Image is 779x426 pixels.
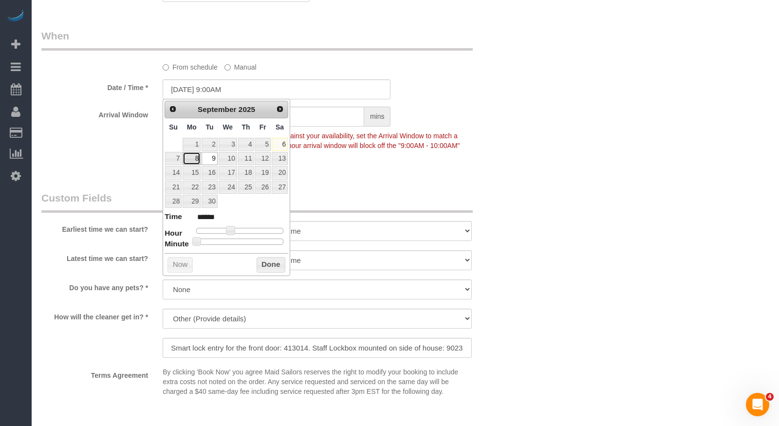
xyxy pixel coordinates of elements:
a: 11 [238,152,254,165]
a: 15 [183,166,201,179]
label: Date / Time * [34,79,155,93]
a: 12 [255,152,270,165]
span: Next [276,105,284,113]
span: Friday [260,123,266,131]
label: Earliest time we can start? [34,221,155,234]
span: To make this booking count against your availability, set the Arrival Window to match a spot on y... [163,132,460,159]
a: 6 [272,138,288,151]
label: Manual [224,59,257,72]
button: Now [167,257,192,273]
input: From schedule [163,64,169,71]
a: 28 [165,195,182,208]
a: 17 [219,166,237,179]
span: September [198,105,237,113]
a: 5 [255,138,270,151]
span: 2025 [239,105,255,113]
legend: When [41,29,473,51]
input: MM/DD/YYYY HH:MM [163,79,390,99]
a: Next [273,102,287,116]
a: 26 [255,181,270,194]
a: 4 [238,138,254,151]
a: 18 [238,166,254,179]
img: Automaid Logo [6,10,25,23]
a: 16 [202,166,217,179]
a: 7 [165,152,182,165]
p: By clicking 'Book Now' you agree Maid Sailors reserves the right to modify your booking to includ... [163,367,471,396]
span: Monday [187,123,197,131]
a: 2 [202,138,217,151]
a: 14 [165,166,182,179]
span: Saturday [276,123,284,131]
a: 1 [183,138,201,151]
a: 13 [272,152,288,165]
a: 27 [272,181,288,194]
dt: Minute [165,239,189,251]
a: 8 [183,152,201,165]
a: 9 [202,152,217,165]
span: Thursday [242,123,250,131]
span: Tuesday [206,123,214,131]
a: 30 [202,195,217,208]
a: 19 [255,166,270,179]
span: Wednesday [223,123,233,131]
a: 25 [238,181,254,194]
a: 10 [219,152,237,165]
dt: Hour [165,228,182,240]
label: Latest time we can start? [34,250,155,263]
label: Terms Agreement [34,367,155,380]
span: Sunday [169,123,178,131]
a: 24 [219,181,237,194]
iframe: Intercom live chat [746,393,769,416]
a: Prev [166,102,180,116]
a: 22 [183,181,201,194]
label: How will the cleaner get in? * [34,309,155,322]
label: From schedule [163,59,218,72]
dt: Time [165,211,182,223]
input: Manual [224,64,231,71]
span: Prev [169,105,177,113]
label: Do you have any pets? * [34,279,155,293]
label: Arrival Window [34,107,155,120]
a: 3 [219,138,237,151]
span: mins [364,107,391,127]
legend: Custom Fields [41,191,473,213]
a: 20 [272,166,288,179]
a: 21 [165,181,182,194]
button: Done [257,257,285,273]
a: 23 [202,181,217,194]
span: 4 [766,393,774,401]
a: 29 [183,195,201,208]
